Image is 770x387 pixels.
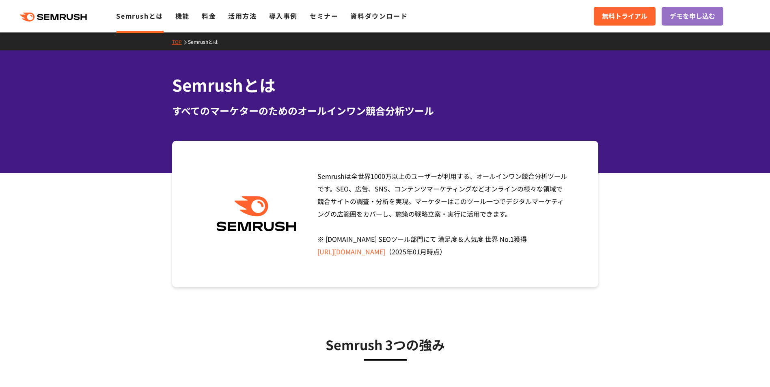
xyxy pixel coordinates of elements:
a: セミナー [310,11,338,21]
a: Semrushとは [116,11,163,21]
a: TOP [172,38,188,45]
span: 無料トライアル [602,11,647,21]
a: 導入事例 [269,11,298,21]
img: Semrush [212,196,300,232]
a: デモを申し込む [662,7,723,26]
a: 機能 [175,11,190,21]
div: すべてのマーケターのためのオールインワン競合分析ツール [172,103,598,118]
a: [URL][DOMAIN_NAME] [317,247,385,256]
a: 資料ダウンロード [350,11,408,21]
h1: Semrushとは [172,73,598,97]
span: Semrushは全世界1000万以上のユーザーが利用する、オールインワン競合分析ツールです。SEO、広告、SNS、コンテンツマーケティングなどオンラインの様々な領域で競合サイトの調査・分析を実現... [317,171,567,256]
a: 無料トライアル [594,7,656,26]
a: 活用方法 [228,11,257,21]
a: Semrushとは [188,38,224,45]
h3: Semrush 3つの強み [192,334,578,355]
span: デモを申し込む [670,11,715,21]
a: 料金 [202,11,216,21]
